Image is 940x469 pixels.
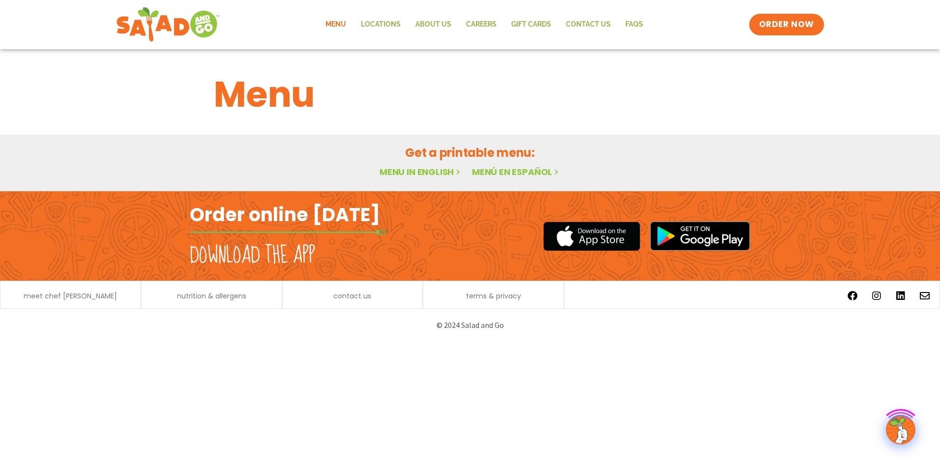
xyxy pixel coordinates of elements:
h2: Order online [DATE] [190,203,380,227]
h2: Get a printable menu: [214,144,726,161]
a: meet chef [PERSON_NAME] [24,293,117,299]
h2: Download the app [190,242,315,269]
span: ORDER NOW [759,19,814,30]
a: Locations [353,13,408,36]
a: FAQs [618,13,650,36]
img: appstore [543,220,640,252]
p: © 2024 Salad and Go [195,319,745,332]
a: terms & privacy [466,293,521,299]
a: nutrition & allergens [177,293,246,299]
a: Menú en español [472,166,560,178]
a: contact us [333,293,371,299]
a: Careers [459,13,504,36]
h1: Menu [214,68,726,121]
img: google_play [650,221,750,251]
a: About Us [408,13,459,36]
img: fork [190,230,386,235]
a: GIFT CARDS [504,13,558,36]
a: Menu in English [380,166,462,178]
a: Menu [318,13,353,36]
nav: Menu [318,13,650,36]
a: ORDER NOW [749,14,824,35]
a: Contact Us [558,13,618,36]
img: new-SAG-logo-768×292 [116,5,220,44]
